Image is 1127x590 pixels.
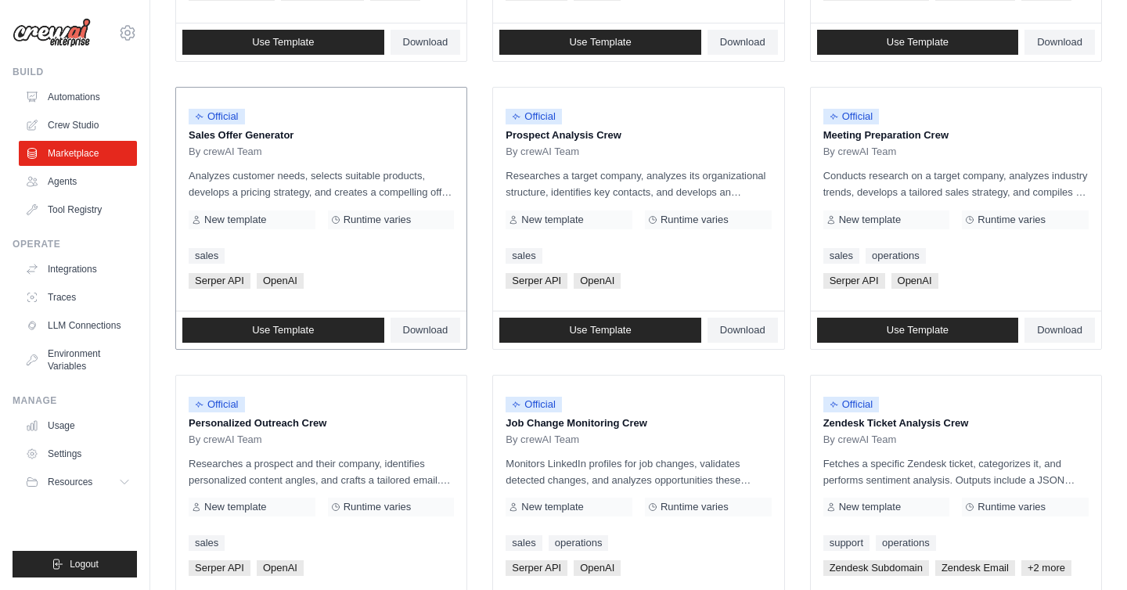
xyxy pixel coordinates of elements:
a: Usage [19,413,137,438]
a: operations [866,248,926,264]
span: New template [204,501,266,513]
a: Use Template [182,318,384,343]
span: Logout [70,558,99,570]
a: Automations [19,85,137,110]
p: Prospect Analysis Crew [506,128,771,143]
span: Runtime varies [344,214,412,226]
p: Researches a target company, analyzes its organizational structure, identifies key contacts, and ... [506,167,771,200]
span: Download [1037,324,1082,336]
span: Use Template [569,324,631,336]
span: Serper API [189,560,250,576]
p: Job Change Monitoring Crew [506,416,771,431]
a: Use Template [182,30,384,55]
span: OpenAI [574,273,621,289]
span: OpenAI [574,560,621,576]
span: New template [521,501,583,513]
span: Use Template [252,36,314,49]
span: +2 more [1021,560,1071,576]
span: Runtime varies [661,501,729,513]
a: Use Template [499,318,701,343]
a: Download [391,318,461,343]
div: Manage [13,394,137,407]
span: Runtime varies [978,214,1046,226]
span: By crewAI Team [189,146,262,158]
p: Personalized Outreach Crew [189,416,454,431]
a: Environment Variables [19,341,137,379]
span: By crewAI Team [506,146,579,158]
span: OpenAI [257,560,304,576]
span: Download [720,36,765,49]
a: Marketplace [19,141,137,166]
a: Use Template [817,318,1019,343]
span: Use Template [569,36,631,49]
a: Download [1024,318,1095,343]
span: Use Template [887,36,949,49]
span: Resources [48,476,92,488]
a: Use Template [499,30,701,55]
span: OpenAI [891,273,938,289]
p: Fetches a specific Zendesk ticket, categorizes it, and performs sentiment analysis. Outputs inclu... [823,455,1089,488]
p: Analyzes customer needs, selects suitable products, develops a pricing strategy, and creates a co... [189,167,454,200]
a: Tool Registry [19,197,137,222]
span: By crewAI Team [823,434,897,446]
a: Agents [19,169,137,194]
span: Official [189,397,245,412]
p: Meeting Preparation Crew [823,128,1089,143]
a: LLM Connections [19,313,137,338]
a: operations [549,535,609,551]
span: New template [521,214,583,226]
span: Download [403,324,448,336]
span: Official [506,109,562,124]
span: Serper API [823,273,885,289]
span: OpenAI [257,273,304,289]
p: Sales Offer Generator [189,128,454,143]
span: Serper API [189,273,250,289]
a: sales [506,248,542,264]
button: Resources [19,469,137,495]
span: Official [506,397,562,412]
span: By crewAI Team [823,146,897,158]
div: Operate [13,238,137,250]
span: New template [839,501,901,513]
span: Download [403,36,448,49]
p: Monitors LinkedIn profiles for job changes, validates detected changes, and analyzes opportunitie... [506,455,771,488]
a: Download [708,30,778,55]
span: Zendesk Subdomain [823,560,929,576]
a: operations [876,535,936,551]
span: New template [204,214,266,226]
p: Zendesk Ticket Analysis Crew [823,416,1089,431]
a: sales [189,535,225,551]
span: By crewAI Team [506,434,579,446]
span: By crewAI Team [189,434,262,446]
span: Official [823,397,880,412]
span: Use Template [887,324,949,336]
div: Build [13,66,137,78]
a: Download [708,318,778,343]
span: Serper API [506,273,567,289]
span: Runtime varies [344,501,412,513]
a: Download [1024,30,1095,55]
img: Logo [13,18,91,48]
span: Download [720,324,765,336]
p: Researches a prospect and their company, identifies personalized content angles, and crafts a tai... [189,455,454,488]
a: Crew Studio [19,113,137,138]
span: Use Template [252,324,314,336]
span: Download [1037,36,1082,49]
span: Runtime varies [661,214,729,226]
a: sales [823,248,859,264]
span: Official [823,109,880,124]
a: Use Template [817,30,1019,55]
button: Logout [13,551,137,577]
p: Conducts research on a target company, analyzes industry trends, develops a tailored sales strate... [823,167,1089,200]
span: Zendesk Email [935,560,1015,576]
a: Settings [19,441,137,466]
a: sales [189,248,225,264]
span: Official [189,109,245,124]
span: Serper API [506,560,567,576]
span: Runtime varies [978,501,1046,513]
a: Download [391,30,461,55]
a: Integrations [19,257,137,282]
a: Traces [19,285,137,310]
a: support [823,535,870,551]
a: sales [506,535,542,551]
